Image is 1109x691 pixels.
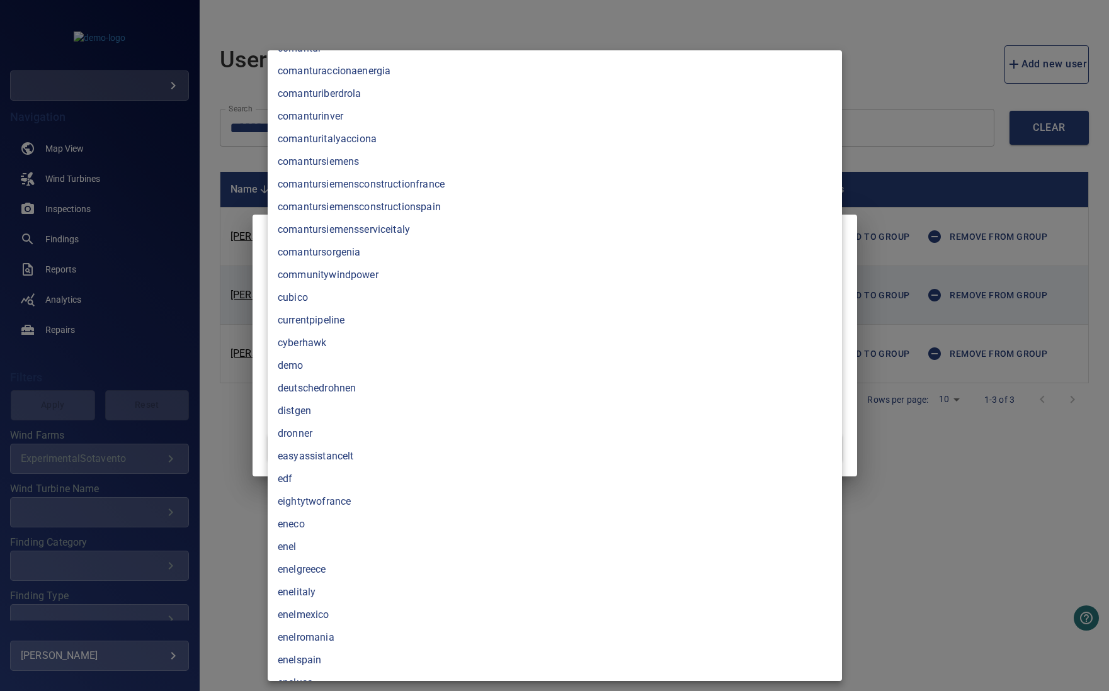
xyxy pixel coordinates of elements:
li: eneco [268,513,842,536]
li: comantursorgenia [268,241,842,264]
li: cubico [268,286,842,309]
li: comantursiemens [268,150,842,173]
li: communitywindpower [268,264,842,286]
li: comanturitalyacciona [268,128,842,150]
li: dronner [268,422,842,445]
li: comanturaccionaenergia [268,60,842,82]
li: enelspain [268,649,842,671]
li: cyberhawk [268,332,842,354]
li: currentpipeline [268,309,842,332]
li: demo [268,354,842,377]
li: enelgreece [268,558,842,581]
li: comanturiberdrola [268,82,842,105]
li: easyassistancelt [268,445,842,468]
li: distgen [268,400,842,422]
li: eightytwofrance [268,490,842,513]
li: deutschedrohnen [268,377,842,400]
li: comantursiemensconstructionfrance [268,173,842,196]
li: enel [268,536,842,558]
li: enelitaly [268,581,842,604]
li: comantursiemensserviceitaly [268,218,842,241]
li: enelromania [268,626,842,649]
li: edf [268,468,842,490]
li: comanturinver [268,105,842,128]
li: comantursiemensconstructionspain [268,196,842,218]
li: enelmexico [268,604,842,626]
